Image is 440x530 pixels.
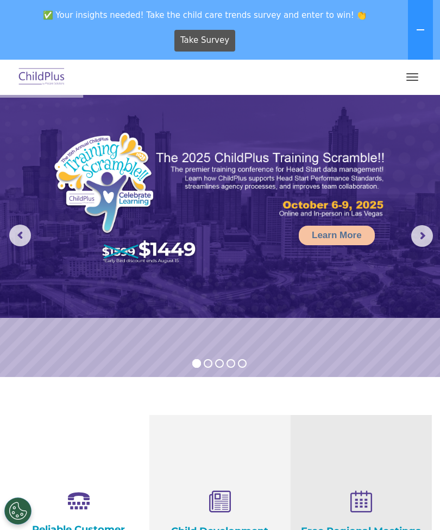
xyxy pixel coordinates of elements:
a: Take Survey [174,30,236,52]
span: ✅ Your insights needed! Take the child care trends survey and enter to win! 👏 [4,4,406,25]
a: Learn More [299,226,375,245]
span: Take Survey [180,31,229,50]
button: Cookies Settings [4,497,32,525]
img: ChildPlus by Procare Solutions [16,65,67,90]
